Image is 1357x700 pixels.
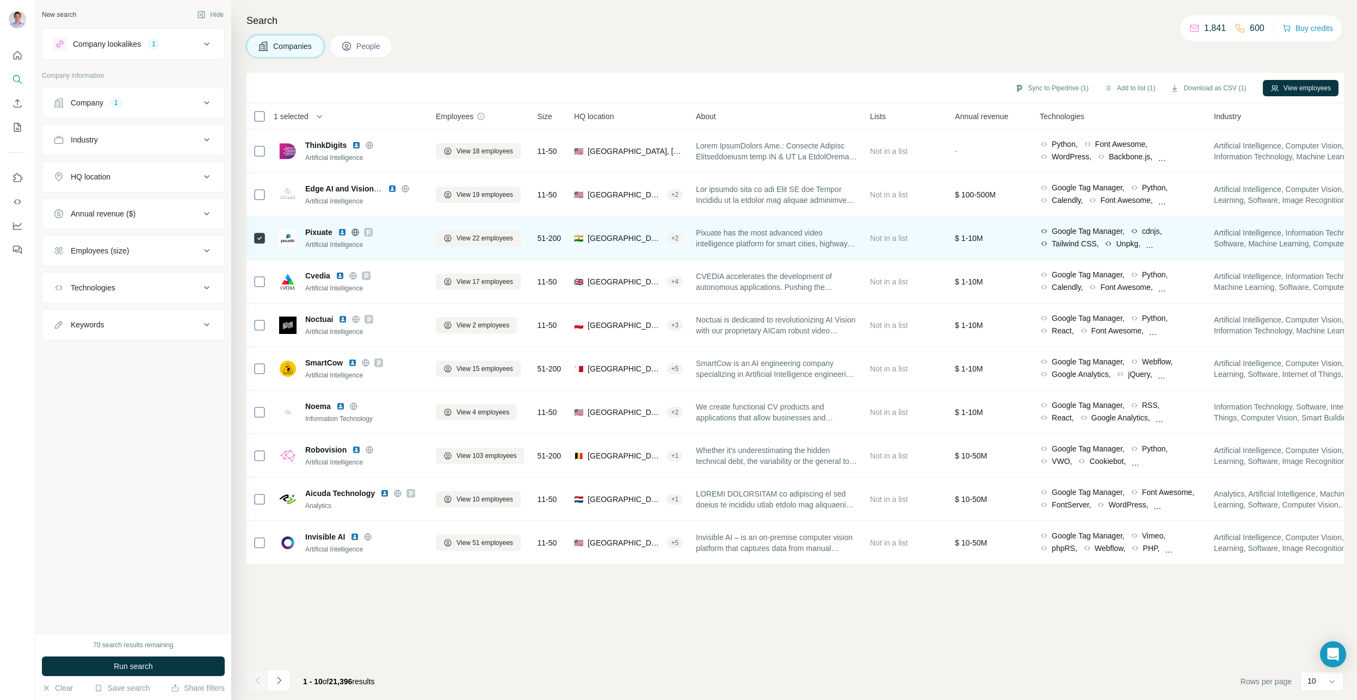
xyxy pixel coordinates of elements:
div: + 4 [667,277,683,287]
span: Employees [436,111,473,122]
button: HQ location [42,164,224,190]
span: Not in a list [870,234,908,243]
span: Vimeo, [1142,530,1165,541]
span: Python, [1142,443,1168,454]
button: Save search [94,683,150,693]
span: 🇵🇱 [574,320,583,331]
span: Lists [870,111,886,122]
span: [GEOGRAPHIC_DATA], [GEOGRAPHIC_DATA], [GEOGRAPHIC_DATA] [588,450,662,461]
span: phpRS, [1052,543,1077,554]
span: Font Awesome, [1100,282,1152,293]
button: My lists [9,117,26,137]
span: Rows per page [1241,676,1292,687]
span: Cookiebot, [1089,456,1126,467]
span: [GEOGRAPHIC_DATA], [GEOGRAPHIC_DATA] [588,276,662,287]
span: 51-200 [538,233,562,244]
span: HQ location [574,111,614,122]
img: Logo of Edge AI and Vision Alliance [279,186,297,203]
button: View 15 employees [436,361,521,377]
span: 51-200 [538,363,562,374]
span: View 17 employees [457,277,513,287]
span: [GEOGRAPHIC_DATA], [US_STATE] [588,407,662,418]
span: RSS, [1142,400,1160,411]
span: Run search [114,661,153,672]
span: Edge AI and Vision Alliance [305,184,405,193]
span: $ 1-10M [955,321,983,330]
button: View 19 employees [436,187,521,203]
span: VWO, [1052,456,1072,467]
span: Font Awesome, [1142,487,1194,498]
div: Artificial Intelligence [305,327,423,337]
span: Noctuai is dedicated to revolutionizing AI Vision with our proprietary AICam robust video analyti... [696,314,857,336]
div: Artificial Intelligence [305,370,423,380]
img: Logo of Robovision [279,447,297,464]
span: cdnjs, [1142,226,1162,237]
button: Dashboard [9,216,26,236]
span: View 10 employees [457,494,513,504]
span: Google Analytics, [1091,412,1150,423]
span: Annual revenue [955,111,1008,122]
span: $ 1-10M [955,364,983,373]
button: Keywords [42,312,224,338]
div: + 5 [667,364,683,374]
span: [GEOGRAPHIC_DATA], [GEOGRAPHIC_DATA] [588,233,662,244]
span: SmartCow [305,357,343,368]
button: View employees [1263,80,1339,96]
span: Backbone.js, [1109,151,1152,162]
img: Logo of Cvedia [279,273,297,290]
div: Artificial Intelligence [305,544,423,554]
span: 🇺🇸 [574,407,583,418]
span: PHP, [1143,543,1159,554]
span: Invisible AI [305,531,345,542]
img: LinkedIn logo [388,184,397,193]
button: Technologies [42,275,224,301]
img: Logo of Invisible AI [279,534,297,552]
button: Sync to Pipedrive (1) [1007,80,1096,96]
span: Not in a list [870,408,908,417]
span: 🇺🇸 [574,189,583,200]
div: 70 search results remaining [93,640,173,650]
span: Aicuda Technology [305,488,375,499]
span: React, [1052,412,1074,423]
span: [GEOGRAPHIC_DATA], [GEOGRAPHIC_DATA] [588,494,662,505]
div: + 3 [667,320,683,330]
span: $ 100-500M [955,190,996,199]
span: View 2 employees [457,320,509,330]
button: View 2 employees [436,317,517,333]
span: View 51 employees [457,538,513,548]
span: [GEOGRAPHIC_DATA], [US_STATE] [588,189,662,200]
span: View 18 employees [457,146,513,156]
div: Industry [71,134,98,145]
img: Logo of Noema [279,404,297,421]
button: Feedback [9,240,26,259]
span: [GEOGRAPHIC_DATA], [GEOGRAPHIC_DATA] [588,320,662,331]
span: 1 - 10 [303,677,323,686]
span: 11-50 [538,146,557,157]
button: Use Surfe API [9,192,26,212]
span: Size [538,111,552,122]
button: Search [9,70,26,89]
span: Webflow, [1095,543,1126,554]
span: Not in a list [870,321,908,330]
span: Google Tag Manager, [1052,443,1125,454]
img: Logo of SmartCow [279,360,297,377]
span: View 15 employees [457,364,513,374]
span: Lorem IpsumDolors Ame.: Consecte Adipisc Elitseddoeiusm temp IN & UT La EtdolOremag Ali., en adm ... [696,140,857,162]
span: React, [1052,325,1074,336]
span: About [696,111,716,122]
span: Calendly, [1052,282,1083,293]
p: 600 [1250,22,1265,35]
span: Companies [273,41,313,52]
button: Industry [42,127,224,153]
span: Google Tag Manager, [1052,269,1125,280]
span: Google Tag Manager, [1052,487,1125,498]
span: Not in a list [870,451,908,460]
div: 1 [110,98,122,108]
p: Company information [42,71,225,80]
img: Logo of Aicuda Technology [279,491,297,508]
div: Company [71,97,103,108]
img: LinkedIn logo [336,271,344,280]
img: Logo of Noctuai [279,317,297,334]
button: Hide [189,7,231,23]
span: 🇮🇳 [574,233,583,244]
